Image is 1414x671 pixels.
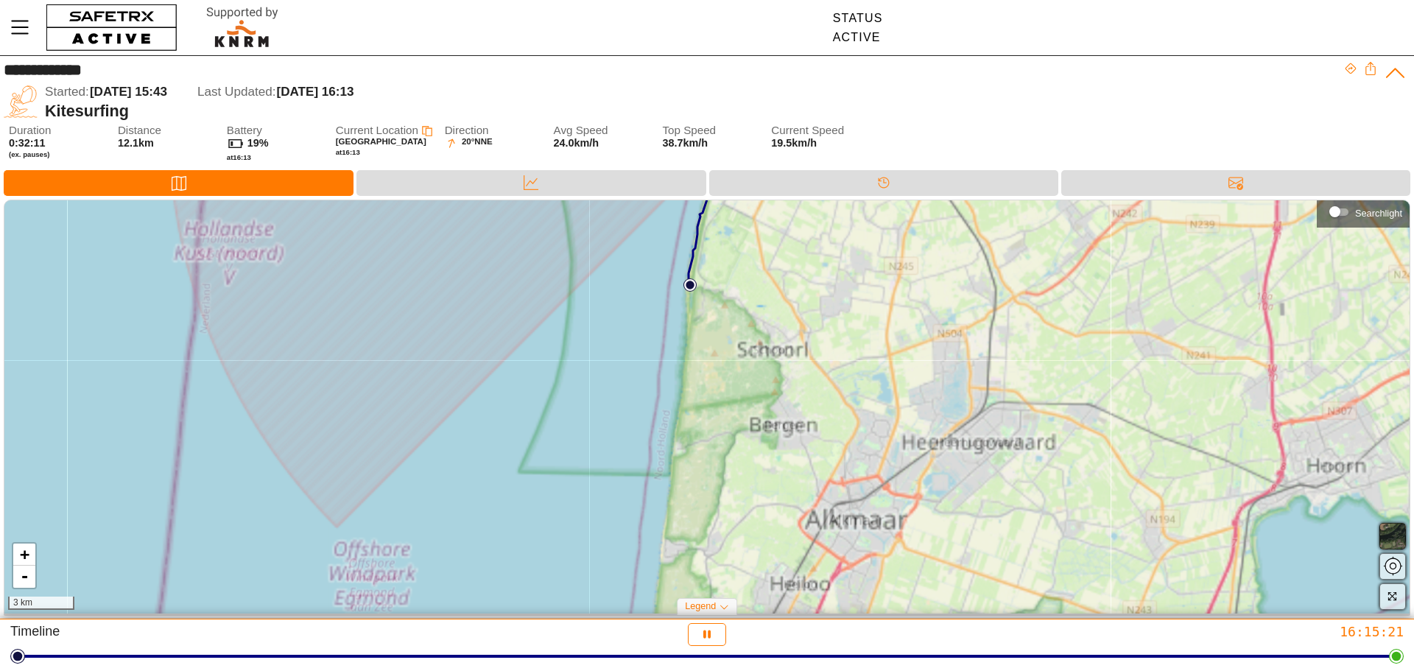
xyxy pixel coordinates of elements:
span: 24.0km/h [554,137,599,149]
span: Current Location [336,124,418,136]
span: Started: [45,85,89,99]
div: Timeline [709,170,1058,196]
div: Kitesurfing [45,102,1344,121]
span: [GEOGRAPHIC_DATA] [336,137,426,146]
span: Distance [118,124,212,137]
span: 38.7km/h [662,137,708,149]
div: Searchlight [1355,208,1402,219]
div: Active [833,31,883,44]
span: 19% [247,137,269,149]
span: Direction [445,124,539,137]
div: Map [4,170,353,196]
span: at 16:13 [336,148,360,156]
a: Zoom in [13,544,35,566]
span: (ex. pauses) [9,150,103,159]
div: Timeline [10,623,470,646]
img: PathStart.svg [683,278,697,292]
div: 3 km [8,597,74,610]
span: Current Speed [771,124,865,137]
span: Legend [685,601,716,611]
img: RescueLogo.svg [189,4,295,52]
span: 20° [462,137,474,150]
div: Searchlight [1324,201,1402,223]
img: KITE_SURFING.svg [4,85,38,119]
div: Data [356,170,706,196]
div: Status [833,12,883,25]
span: Duration [9,124,103,137]
span: 0:32:11 [9,137,46,149]
span: Top Speed [662,124,756,137]
div: 16:15:21 [944,623,1404,640]
span: [DATE] 15:43 [90,85,167,99]
span: Avg Speed [554,124,648,137]
span: [DATE] 16:13 [276,85,353,99]
span: 12.1km [118,137,154,149]
span: at 16:13 [227,153,251,161]
span: Last Updated: [197,85,275,99]
div: Messages [1061,170,1410,196]
span: 19.5km/h [771,137,865,150]
span: NNE [474,137,492,150]
span: Battery [227,124,321,137]
a: Zoom out [13,566,35,588]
